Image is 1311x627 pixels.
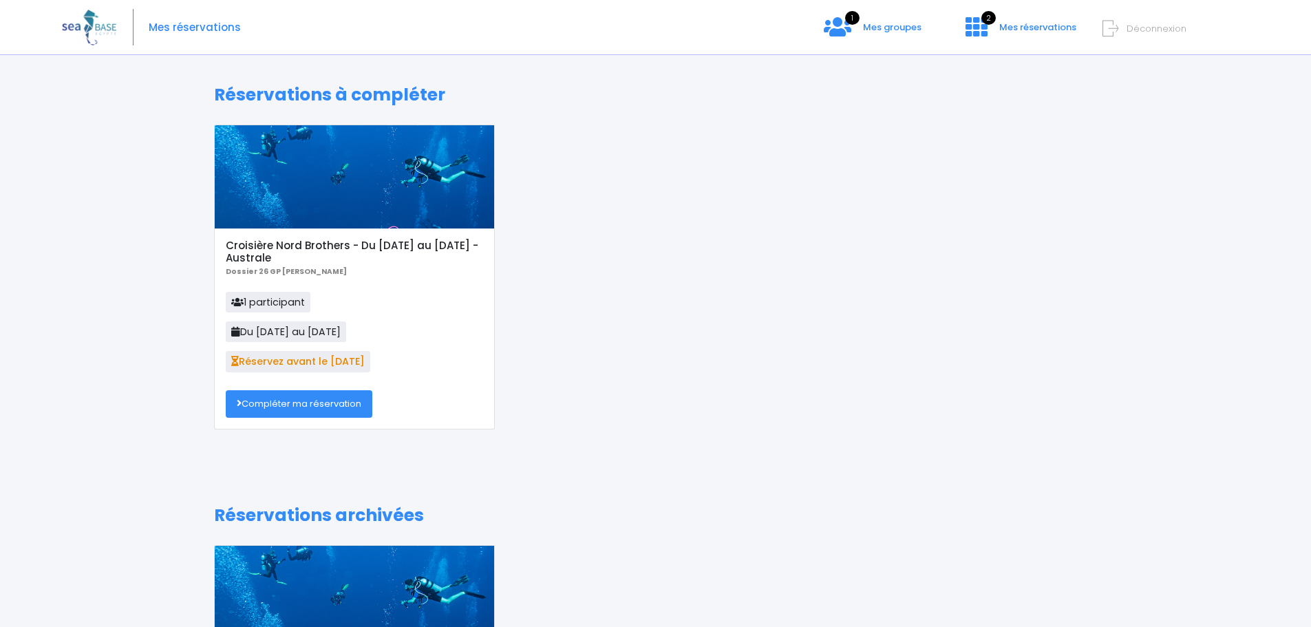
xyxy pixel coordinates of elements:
span: Mes groupes [863,21,921,34]
h5: Croisière Nord Brothers - Du [DATE] au [DATE] - Australe [226,240,482,264]
a: 1 Mes groupes [813,25,932,39]
span: Du [DATE] au [DATE] [226,321,346,342]
span: Déconnexion [1127,22,1186,35]
h1: Réservations archivées [214,505,1097,526]
b: Dossier 26 GP [PERSON_NAME] [226,266,347,277]
span: 1 [845,11,860,25]
h1: Réservations à compléter [214,85,1097,105]
a: 2 Mes réservations [955,25,1085,39]
a: Compléter ma réservation [226,390,372,418]
span: Réservez avant le [DATE] [226,351,370,372]
span: 2 [981,11,996,25]
span: 1 participant [226,292,310,312]
span: Mes réservations [999,21,1076,34]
